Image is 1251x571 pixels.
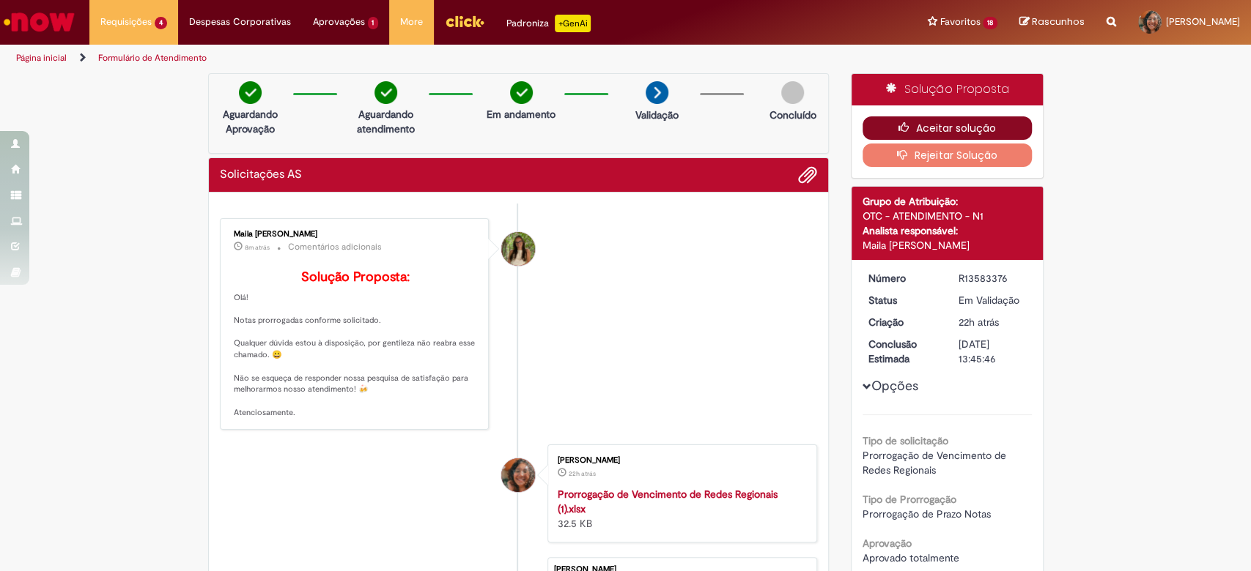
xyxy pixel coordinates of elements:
a: Prorrogação de Vencimento de Redes Regionais (1).xlsx [558,488,778,515]
span: Despesas Corporativas [189,15,291,29]
span: 18 [983,17,997,29]
button: Rejeitar Solução [863,143,1032,167]
span: Rascunhos [1032,15,1085,29]
p: Concluído [769,108,816,122]
p: Em andamento [487,107,556,122]
time: 30/09/2025 17:45:22 [569,469,596,478]
span: Aprovado totalmente [863,551,959,564]
span: 8m atrás [245,243,270,252]
span: 22h atrás [959,316,999,329]
span: 4 [155,17,167,29]
b: Tipo de solicitação [863,434,948,447]
b: Solução Proposta: [301,269,410,285]
div: Taiana Cardoso Novais [501,458,535,492]
div: OTC - ATENDIMENTO - N1 [863,209,1032,223]
span: [PERSON_NAME] [1166,15,1240,28]
span: Prorrogação de Prazo Notas [863,507,991,520]
button: Adicionar anexos [798,165,817,184]
img: check-circle-green.png [374,81,397,104]
div: Em Validação [959,293,1027,307]
img: check-circle-green.png [239,81,262,104]
span: Favoritos [940,15,980,29]
p: Validação [635,108,679,122]
b: Tipo de Prorrogação [863,493,956,506]
b: Aprovação [863,537,912,550]
time: 01/10/2025 16:06:28 [245,243,270,252]
div: Grupo de Atribuição: [863,194,1032,209]
a: Página inicial [16,52,67,64]
p: Olá! Notas prorrogadas conforme solicitado. Qualquer dúvida estou à disposição, por gentileza não... [234,270,478,419]
span: Requisições [100,15,152,29]
dt: Criação [857,315,948,329]
dt: Status [857,293,948,307]
div: Solução Proposta [852,74,1043,105]
span: 22h atrás [569,469,596,478]
div: [DATE] 13:45:46 [959,337,1027,366]
div: 32.5 KB [558,487,802,531]
a: Formulário de Atendimento [98,52,207,64]
div: 30/09/2025 17:45:41 [959,315,1027,329]
div: Maila Melissa De Oliveira [501,232,535,266]
dt: Número [857,271,948,285]
img: arrow-next.png [646,81,668,104]
img: ServiceNow [1,7,77,37]
div: Maila [PERSON_NAME] [863,238,1032,253]
div: R13583376 [959,271,1027,285]
h2: Solicitações AS Histórico de tíquete [220,168,302,182]
span: Prorrogação de Vencimento de Redes Regionais [863,449,1009,477]
span: Aprovações [313,15,365,29]
p: +GenAi [555,15,591,32]
time: 30/09/2025 17:45:41 [959,316,999,329]
ul: Trilhas de página [11,45,823,72]
img: img-circle-grey.png [781,81,804,104]
p: Aguardando atendimento [350,107,421,136]
div: [PERSON_NAME] [558,456,802,465]
span: More [400,15,423,29]
img: check-circle-green.png [510,81,533,104]
div: Analista responsável: [863,223,1032,238]
div: Padroniza [506,15,591,32]
a: Rascunhos [1019,15,1085,29]
small: Comentários adicionais [288,241,382,253]
img: click_logo_yellow_360x200.png [445,10,484,32]
p: Aguardando Aprovação [215,107,286,136]
span: 1 [368,17,379,29]
button: Aceitar solução [863,116,1032,140]
div: Maila [PERSON_NAME] [234,230,478,239]
dt: Conclusão Estimada [857,337,948,366]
